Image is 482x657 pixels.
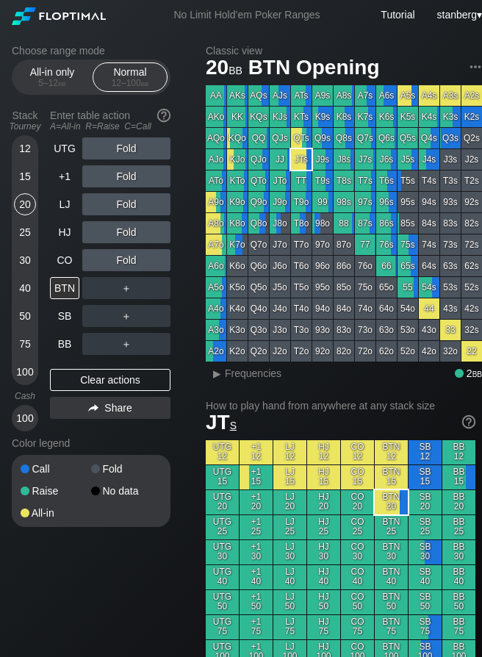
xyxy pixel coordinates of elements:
[206,465,239,489] div: UTG 15
[461,256,482,276] div: 62s
[227,170,248,191] div: KTo
[240,565,273,589] div: +1 40
[229,61,242,77] span: bb
[50,165,79,187] div: +1
[409,465,442,489] div: SB 15
[376,298,397,319] div: 64o
[375,540,408,564] div: BTN 30
[341,565,374,589] div: CO 40
[440,192,461,212] div: 93s
[248,149,269,170] div: QJo
[21,78,83,88] div: 5 – 12
[312,256,333,276] div: 96o
[312,170,333,191] div: T9s
[248,85,269,106] div: AQs
[334,256,354,276] div: 86o
[82,249,170,271] div: Fold
[355,256,375,276] div: 76o
[334,277,354,298] div: 85o
[291,320,312,340] div: T3o
[442,565,475,589] div: BB 40
[375,465,408,489] div: BTN 15
[206,256,226,276] div: A6o
[151,9,342,24] div: No Limit Hold’em Poker Ranges
[246,57,382,81] span: BTN Opening
[312,320,333,340] div: 93o
[206,320,226,340] div: A3o
[398,170,418,191] div: T5s
[270,192,290,212] div: J9o
[398,277,418,298] div: 55
[227,320,248,340] div: K3o
[307,590,340,614] div: HJ 50
[21,464,91,474] div: Call
[273,440,306,464] div: LJ 12
[419,170,439,191] div: T4s
[307,540,340,564] div: HJ 30
[398,85,418,106] div: A5s
[270,298,290,319] div: J4o
[291,234,312,255] div: T7o
[227,213,248,234] div: K8o
[398,234,418,255] div: 75s
[440,298,461,319] div: 43s
[206,490,239,514] div: UTG 20
[461,149,482,170] div: J2s
[419,341,439,362] div: 42o
[442,440,475,464] div: BB 12
[206,590,239,614] div: UTG 50
[91,464,162,474] div: Fold
[398,213,418,234] div: 85s
[355,107,375,127] div: K7s
[227,85,248,106] div: AKs
[248,341,269,362] div: Q2o
[312,234,333,255] div: 97o
[50,249,79,271] div: CO
[206,298,226,319] div: A4o
[376,85,397,106] div: A6s
[307,615,340,639] div: HJ 75
[270,128,290,148] div: QJs
[206,149,226,170] div: AJo
[419,85,439,106] div: A4s
[82,137,170,159] div: Fold
[341,515,374,539] div: CO 25
[270,277,290,298] div: J5o
[440,170,461,191] div: T3s
[312,277,333,298] div: 95o
[376,128,397,148] div: Q6s
[355,298,375,319] div: 74o
[88,404,98,412] img: share.864f2f62.svg
[273,565,306,589] div: LJ 40
[440,85,461,106] div: A3s
[307,440,340,464] div: HJ 12
[375,565,408,589] div: BTN 40
[240,540,273,564] div: +1 30
[227,107,248,127] div: KK
[472,367,482,379] span: bb
[355,320,375,340] div: 73o
[14,249,36,271] div: 30
[461,234,482,255] div: 72s
[334,192,354,212] div: 98s
[419,234,439,255] div: 74s
[376,256,397,276] div: 66
[14,277,36,299] div: 40
[206,192,226,212] div: A9o
[50,121,170,132] div: A=All-in R=Raise C=Call
[273,590,306,614] div: LJ 50
[442,490,475,514] div: BB 20
[82,193,170,215] div: Fold
[248,256,269,276] div: Q6o
[334,213,354,234] div: 88
[334,170,354,191] div: T8s
[50,333,79,355] div: BB
[21,508,91,518] div: All-in
[355,341,375,362] div: 72o
[291,213,312,234] div: T8o
[461,213,482,234] div: 82s
[442,615,475,639] div: BB 75
[270,234,290,255] div: J7o
[398,128,418,148] div: Q5s
[273,515,306,539] div: LJ 25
